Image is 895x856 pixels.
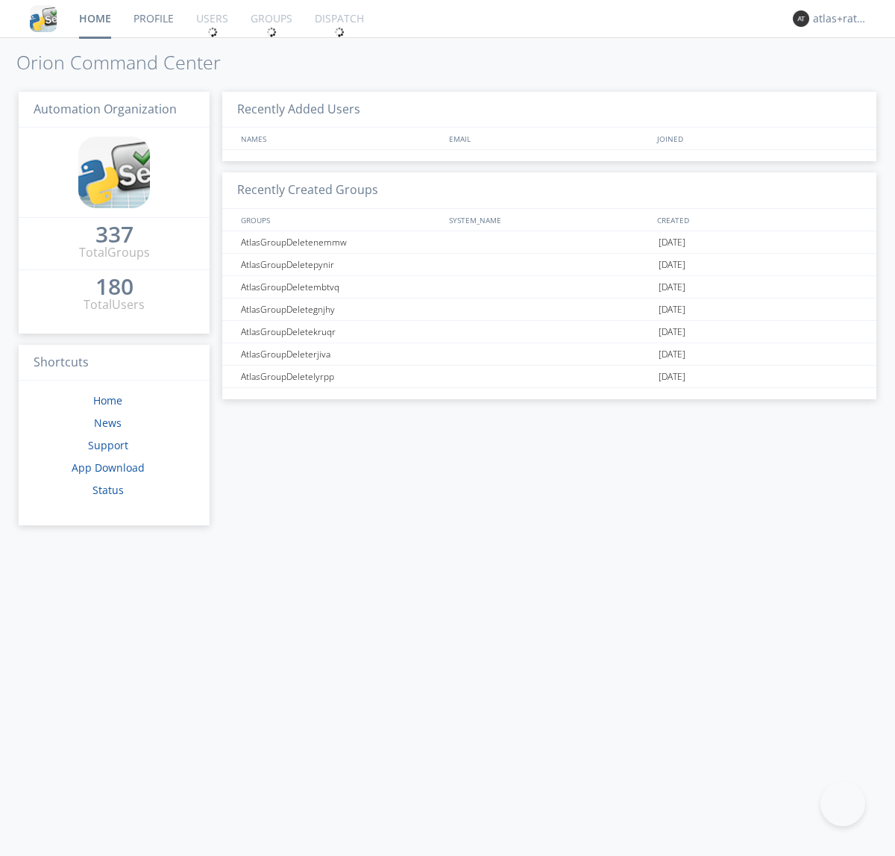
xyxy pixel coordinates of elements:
a: 180 [95,279,134,296]
a: News [94,416,122,430]
div: NAMES [237,128,442,149]
a: Support [88,438,128,452]
a: AtlasGroupDeletenemmw[DATE] [222,231,876,254]
div: AtlasGroupDeleterjiva [237,343,444,365]
a: AtlasGroupDeletelyrpp[DATE] [222,366,876,388]
img: 373638.png [793,10,809,27]
a: Home [93,393,122,407]
div: 337 [95,227,134,242]
span: [DATE] [659,343,685,366]
a: AtlasGroupDeleterjiva[DATE] [222,343,876,366]
img: spin.svg [207,27,218,37]
div: AtlasGroupDeletegnjhy [237,299,444,320]
span: [DATE] [659,299,685,321]
iframe: Toggle Customer Support [820,781,865,826]
div: AtlasGroupDeletepynir [237,254,444,275]
span: [DATE] [659,321,685,343]
a: AtlasGroupDeletembtvq[DATE] [222,276,876,299]
div: GROUPS [237,209,442,231]
span: [DATE] [659,366,685,388]
a: AtlasGroupDeletekruqr[DATE] [222,321,876,343]
div: Total Groups [79,244,150,261]
img: cddb5a64eb264b2086981ab96f4c1ba7 [30,5,57,32]
span: [DATE] [659,254,685,276]
div: AtlasGroupDeletekruqr [237,321,444,343]
div: 180 [95,279,134,294]
h3: Shortcuts [19,345,210,381]
a: AtlasGroupDeletepynir[DATE] [222,254,876,276]
div: atlas+ratelimit [813,11,869,26]
div: JOINED [653,128,862,149]
img: spin.svg [334,27,345,37]
a: AtlasGroupDeletegnjhy[DATE] [222,299,876,321]
div: Total Users [84,296,145,313]
h3: Recently Added Users [222,92,876,128]
img: spin.svg [266,27,277,37]
span: [DATE] [659,276,685,299]
a: 337 [95,227,134,244]
div: AtlasGroupDeletembtvq [237,276,444,298]
span: Automation Organization [34,101,177,117]
a: Status [92,483,124,497]
div: SYSTEM_NAME [445,209,653,231]
div: AtlasGroupDeletelyrpp [237,366,444,387]
span: [DATE] [659,231,685,254]
h3: Recently Created Groups [222,172,876,209]
div: CREATED [653,209,862,231]
div: EMAIL [445,128,653,149]
a: App Download [72,460,145,475]
div: AtlasGroupDeletenemmw [237,231,444,253]
img: cddb5a64eb264b2086981ab96f4c1ba7 [78,137,150,208]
